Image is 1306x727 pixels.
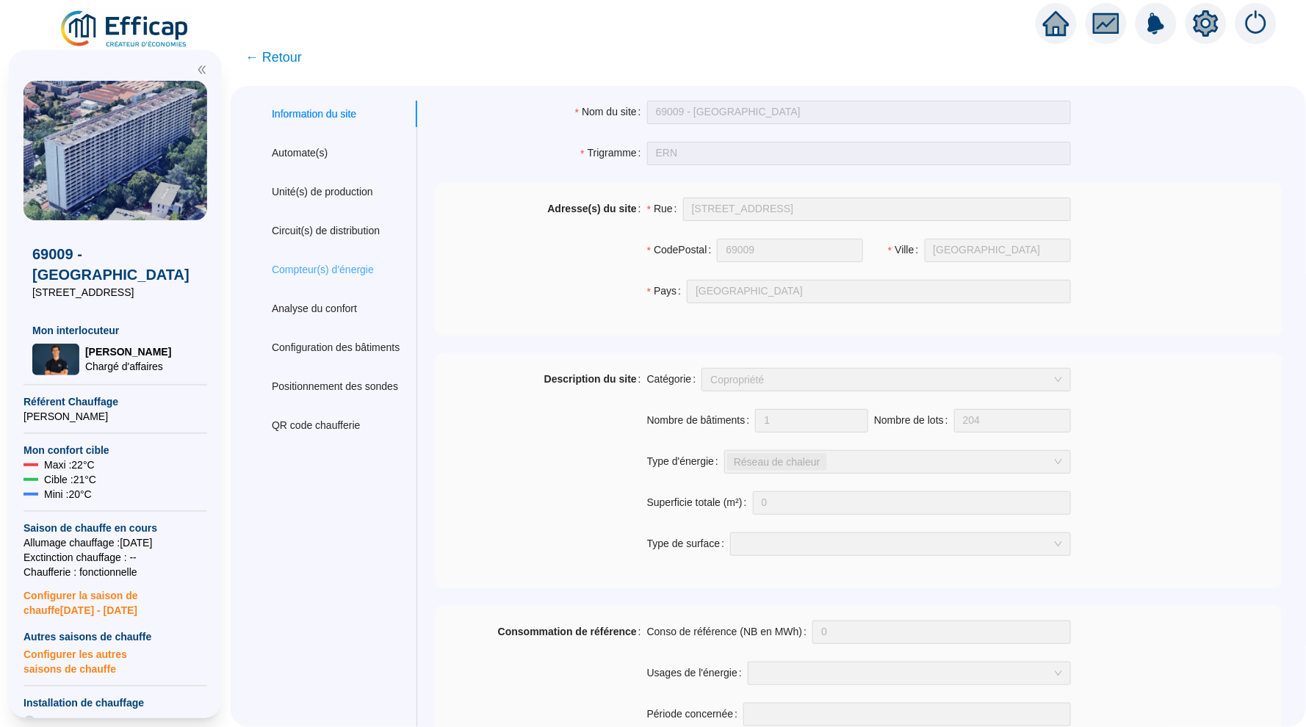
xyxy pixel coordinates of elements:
span: Réseau de chaleur [727,453,827,471]
span: [STREET_ADDRESS] [32,285,198,300]
label: Usages de l'énergie: [647,662,748,685]
input: Pays [687,280,1070,303]
strong: Adresse(s) du site [547,203,636,214]
label: Nombre de bâtiments [647,409,756,433]
label: Conso de référence (NB en MWh) [647,621,813,644]
img: alerts [1136,3,1177,44]
span: ← Retour [245,47,302,68]
span: Configurer la saison de chauffe [DATE] - [DATE] [24,579,207,618]
div: Information du site [272,106,356,122]
span: setting [1193,10,1219,37]
label: Trigramme [580,142,647,165]
label: Catégorie [647,368,702,391]
input: CodePostal [717,239,863,262]
span: Autres saisons de chauffe [24,629,207,644]
span: Allumage chauffage : [DATE] [24,535,207,550]
div: Configuration des bâtiments [272,340,400,355]
strong: Description du site [544,373,637,385]
span: Chargé d'affaires [85,359,171,374]
label: Type de surface [647,532,731,556]
span: Référent Chauffage [24,394,207,409]
span: Installation de chauffage [24,695,207,710]
span: Chaufferie : fonctionnelle [24,565,207,579]
label: Ville [888,239,925,262]
label: Nom du site [575,101,647,124]
label: CodePostal [647,239,718,262]
label: Rue [647,198,683,221]
img: Chargé d'affaires [32,344,79,375]
input: Nombre de bâtiments [756,410,867,432]
input: Conso de référence (NB en MWh) [813,621,1069,643]
span: [PERSON_NAME] [85,344,171,359]
span: fund [1093,10,1119,37]
span: home [1043,10,1069,37]
span: Cible : 21 °C [44,472,96,487]
input: Nombre de lots [955,410,1070,432]
div: Compteur(s) d'énergie [272,262,374,278]
span: Exctinction chauffage : -- [24,550,207,565]
label: Superficie totale (m²) [647,491,753,515]
input: Ville [925,239,1071,262]
span: Saison de chauffe en cours [24,521,207,535]
div: QR code chaufferie [272,418,360,433]
input: Rue [683,198,1071,221]
span: Réseau de chaleur [734,454,820,470]
input: Superficie totale (m²) [754,492,1070,514]
label: Type d'énergie [647,450,724,474]
span: Configurer les autres saisons de chauffe [24,644,207,676]
span: Mini : 20 °C [44,487,92,502]
img: efficap energie logo [59,9,192,50]
div: Analyse du confort [272,301,357,317]
span: Mon confort cible [24,443,207,457]
strong: Consommation de référence [498,626,637,637]
span: double-left [197,65,207,75]
span: Copropriété [710,369,1061,391]
input: Trigramme [647,142,1071,165]
span: [PERSON_NAME] [24,409,207,424]
span: 69009 - [GEOGRAPHIC_DATA] [32,244,198,285]
label: Période concernée [647,703,743,726]
input: Nom du site [647,101,1071,124]
div: Automate(s) [272,145,328,161]
div: Positionnement des sondes [272,379,398,394]
span: Maxi : 22 °C [44,457,95,472]
div: Unité(s) de production [272,184,373,200]
input: Période concernée [743,703,1070,726]
label: Pays [647,280,687,303]
div: Circuit(s) de distribution [272,223,380,239]
label: Nombre de lots [874,409,954,433]
img: alerts [1235,3,1277,44]
span: Mon interlocuteur [32,323,198,338]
